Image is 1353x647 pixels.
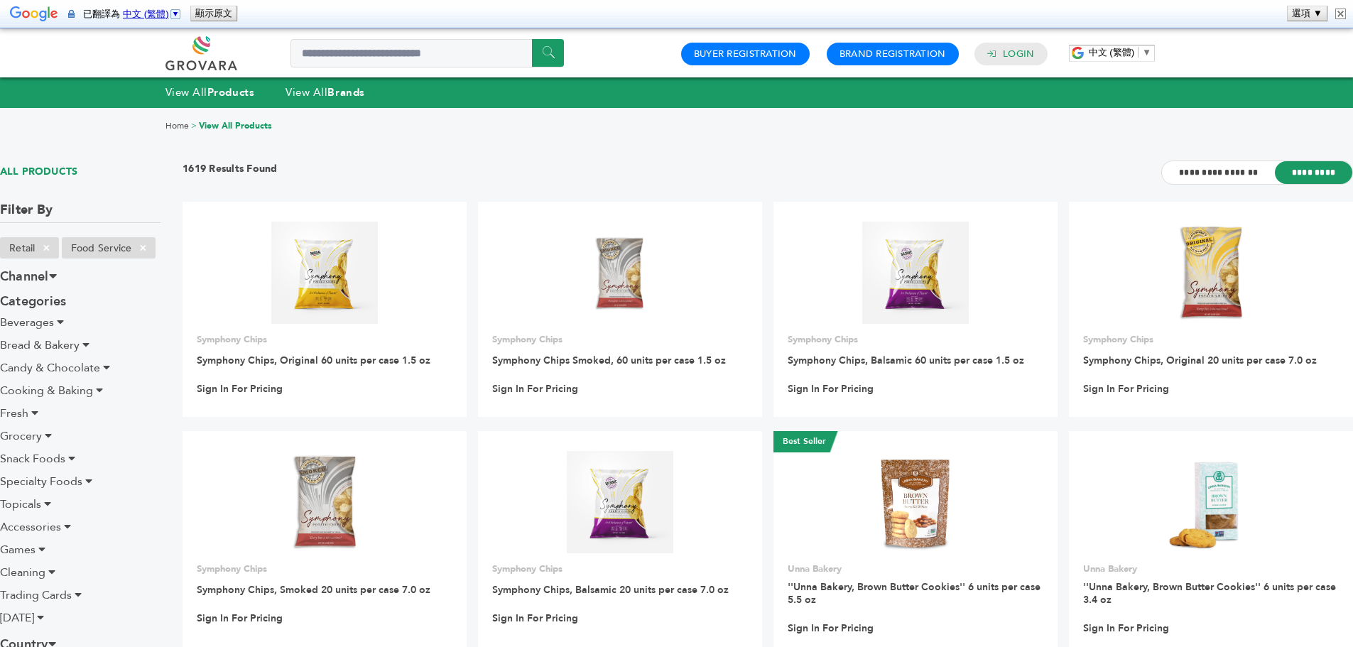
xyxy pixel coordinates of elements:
a: Sign In For Pricing [788,622,874,635]
a: 中文 (繁體)​ [1089,47,1152,58]
img: ''Unna Bakery, Brown Butter Cookies'' 6 units per case 3.4 oz [1160,451,1263,554]
span: × [35,239,58,256]
img: ''Unna Bakery, Brown Butter Cookies'' 6 units per case 5.5 oz [864,451,967,554]
span: 已翻譯為 [83,9,185,19]
strong: Brands [327,85,364,99]
img: 關閉 [1335,9,1346,19]
span: 中文 (繁體) [123,9,169,19]
p: Symphony Chips [788,333,1043,346]
a: Symphony Chips, Original 60 units per case 1.5 oz [197,354,430,367]
img: Symphony Chips, Balsamic 60 units per case 1.5 oz [862,222,969,324]
span: ​ [1138,47,1139,58]
a: View All Products [199,120,272,131]
p: Symphony Chips [492,562,748,575]
a: View AllBrands [286,85,365,99]
p: Unna Bakery [1083,562,1339,575]
p: Unna Bakery [788,562,1043,575]
p: Symphony Chips [197,333,452,346]
a: Sign In For Pricing [492,612,578,625]
a: Symphony Chips, Balsamic 60 units per case 1.5 oz [788,354,1024,367]
a: Symphony Chips, Original 20 units per case 7.0 oz [1083,354,1317,367]
button: 選項 ▼ [1288,6,1327,21]
span: ▼ [1142,47,1151,58]
input: Search a product or brand... [290,39,564,67]
img: Symphony Chips, Balsamic 20 units per case 7.0 oz [567,451,674,553]
a: Sign In For Pricing [1083,622,1169,635]
a: Home [165,120,189,131]
h3: 1619 Results Found [183,162,278,184]
p: Symphony Chips [197,562,452,575]
img: Symphony Chips, Original 60 units per case 1.5 oz [271,222,379,324]
a: Brand Registration [839,48,946,60]
img: 系統會透過安全連線將這個安全網頁的內容傳送至 Google 進行翻譯。 [68,9,75,19]
span: × [131,239,155,256]
a: Symphony Chips, Balsamic 20 units per case 7.0 oz [492,583,729,597]
a: Sign In For Pricing [197,612,283,625]
a: ''Unna Bakery, Brown Butter Cookies'' 6 units per case 5.5 oz [788,580,1040,607]
span: > [191,120,197,131]
a: Sign In For Pricing [788,383,874,396]
a: 中文 (繁體) [123,9,182,19]
button: 顯示原文 [191,6,237,21]
p: Symphony Chips [1083,333,1339,346]
a: Sign In For Pricing [197,383,283,396]
li: Food Service [62,237,156,259]
a: Login [1003,48,1034,60]
a: Sign In For Pricing [1083,383,1169,396]
a: Symphony Chips, Smoked 20 units per case 7.0 oz [197,583,430,597]
img: Symphony Chips, Original 20 units per case 7.0 oz [1177,222,1244,324]
img: Symphony Chips, Smoked 20 units per case 7.0 oz [290,451,359,553]
a: ''Unna Bakery, Brown Butter Cookies'' 6 units per case 3.4 oz [1083,580,1336,607]
a: Buyer Registration [694,48,797,60]
a: View AllProducts [165,85,255,99]
img: Symphony Chips Smoked, 60 units per case 1.5 oz [569,222,672,325]
a: Symphony Chips Smoked, 60 units per case 1.5 oz [492,354,726,367]
span: 中文 (繁體) [1089,47,1135,58]
a: Sign In For Pricing [492,383,578,396]
strong: Products [207,85,254,99]
img: Google 翻譯 [10,5,58,25]
p: Symphony Chips [492,333,748,346]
